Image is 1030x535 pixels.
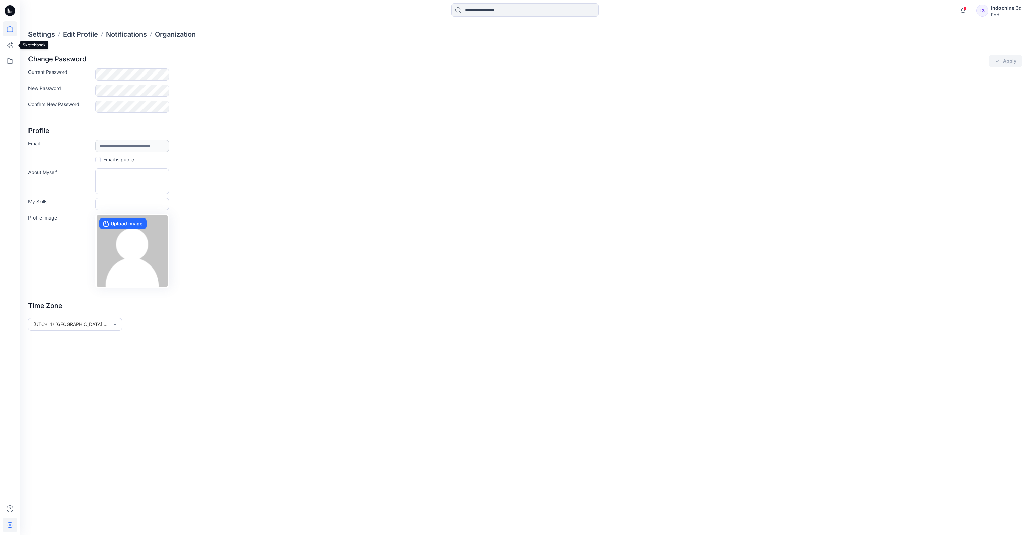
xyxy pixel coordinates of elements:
[28,101,91,110] label: Confirm New Password
[33,321,109,328] div: (UTC+11) [GEOGRAPHIC_DATA] (Srednekolymsk)
[106,30,147,39] a: Notifications
[28,168,91,191] label: About Myself
[155,30,196,39] a: Organization
[28,214,91,285] label: Profile Image
[28,198,91,207] label: My Skills
[28,127,49,139] p: Profile
[991,12,1022,17] div: PVH
[99,218,147,229] label: Upload image
[28,55,87,67] p: Change Password
[976,5,988,17] div: I3
[28,68,91,78] label: Current Password
[28,30,55,39] p: Settings
[28,140,91,149] label: Email
[97,215,168,287] img: no-profile.png
[28,302,62,314] p: Time Zone
[63,30,98,39] a: Edit Profile
[103,156,134,163] p: Email is public
[28,85,91,94] label: New Password
[991,4,1022,12] div: Indochine 3d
